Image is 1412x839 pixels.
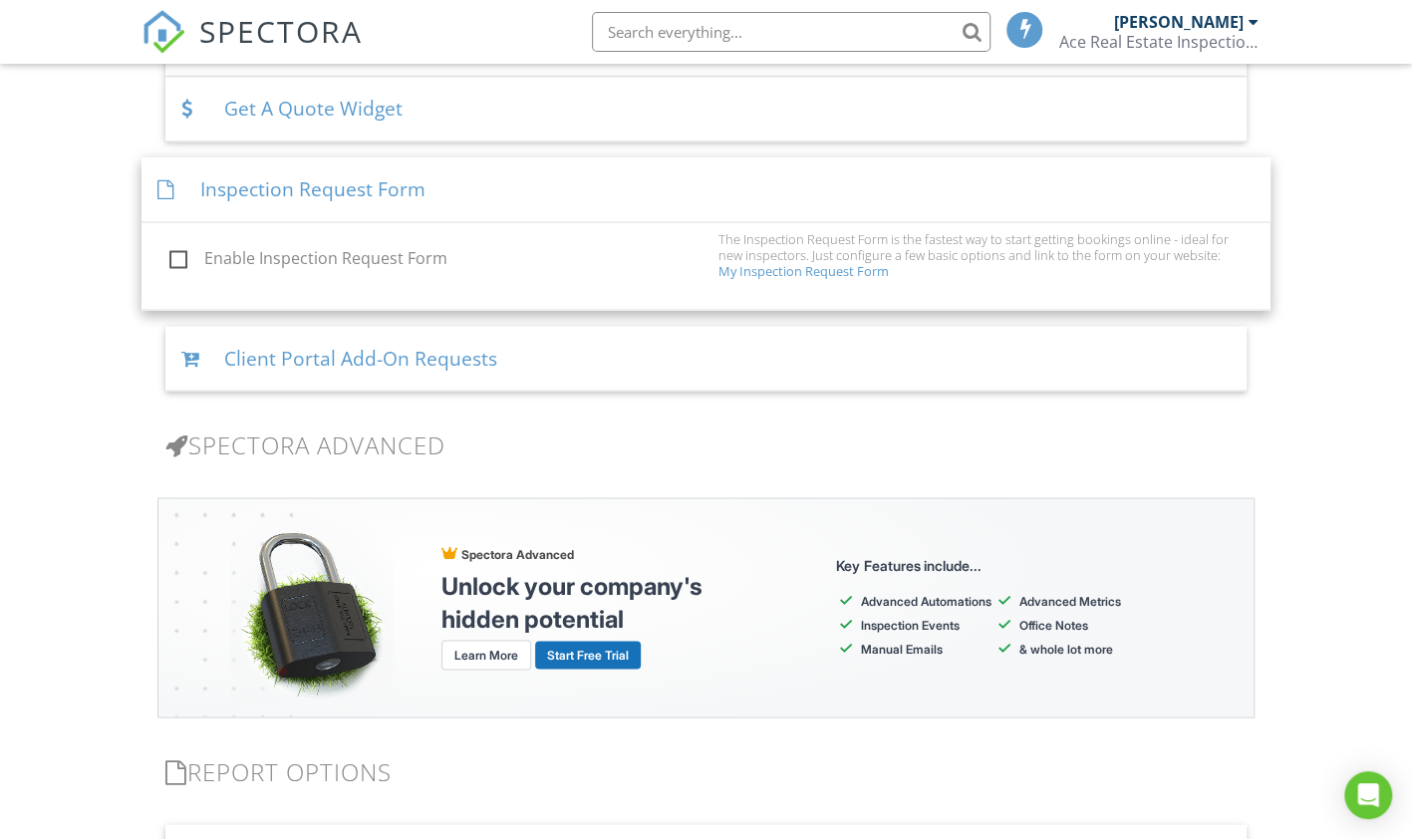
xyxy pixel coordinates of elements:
[141,27,363,69] a: SPECTORA
[165,326,1248,391] div: Client Portal Add-On Requests
[1344,771,1392,819] div: Open Intercom Messenger
[1018,639,1149,659] li: & whole lot more
[535,641,641,669] a: Start Free Trial
[165,757,1248,784] h3: Report Options
[1018,591,1149,611] li: Advanced Metrics
[141,157,1271,222] div: Inspection Request Form
[199,10,363,52] span: SPECTORA
[592,12,990,52] input: Search everything...
[158,497,293,717] img: advanced-banner-bg-f6ff0eecfa0ee76150a1dea9fec4b49f333892f74bc19f1b897a312d7a1b2ff3.png
[1018,615,1149,635] li: Office Notes
[165,77,1248,141] div: Get A Quote Widget
[836,555,1149,575] p: Key Features include...
[860,639,990,659] li: Manual Emails
[165,430,1248,457] h3: Spectora Advanced
[230,513,394,701] img: advanced-banner-lock-bf2dd22045aa92028a05da25ec7952b8f03d05eaf7d1d8cb809cafb6bacd2dbd.png
[860,591,990,611] li: Advanced Automations
[860,615,990,635] li: Inspection Events
[441,545,730,565] p: Spectora Advanced
[141,10,185,54] img: The Best Home Inspection Software - Spectora
[169,248,706,273] label: Enable Inspection Request Form
[718,230,1256,262] div: The Inspection Request Form is the fastest way to start getting bookings online - ideal for new i...
[1058,32,1258,52] div: Ace Real Estate Inspections LLC.
[441,569,730,636] h4: Unlock your company's hidden potential
[1113,12,1243,32] div: [PERSON_NAME]
[718,261,889,279] a: My Inspection Request Form
[441,640,531,670] a: Learn More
